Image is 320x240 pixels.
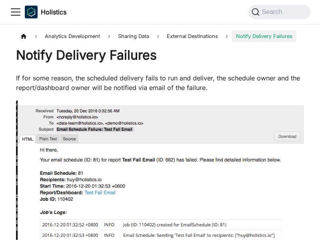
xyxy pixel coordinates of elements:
a: Home page [16,30,31,42]
span: Sharing Data [114,30,153,42]
nav: Breadcrumbs [16,30,304,42]
span: External Destinations [167,33,218,39]
span: Notify Delivery Failures [232,30,296,42]
span: Analytics Development [41,30,104,42]
button: Search (Command+K) [248,5,310,19]
p: If for some reason, the scheduled delivery fails to run and deliver, the schedule owner and the r... [16,73,304,92]
a: External Destinations [163,30,222,42]
h1: Notify Delivery Failures [16,47,304,63]
a: HolisticsHolisticsHolistics [25,6,66,18]
span: Search [260,8,287,16]
button: Toggle navigation bar [10,6,22,18]
b: Holistics [41,7,66,17]
img: Holistics [25,6,38,18]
